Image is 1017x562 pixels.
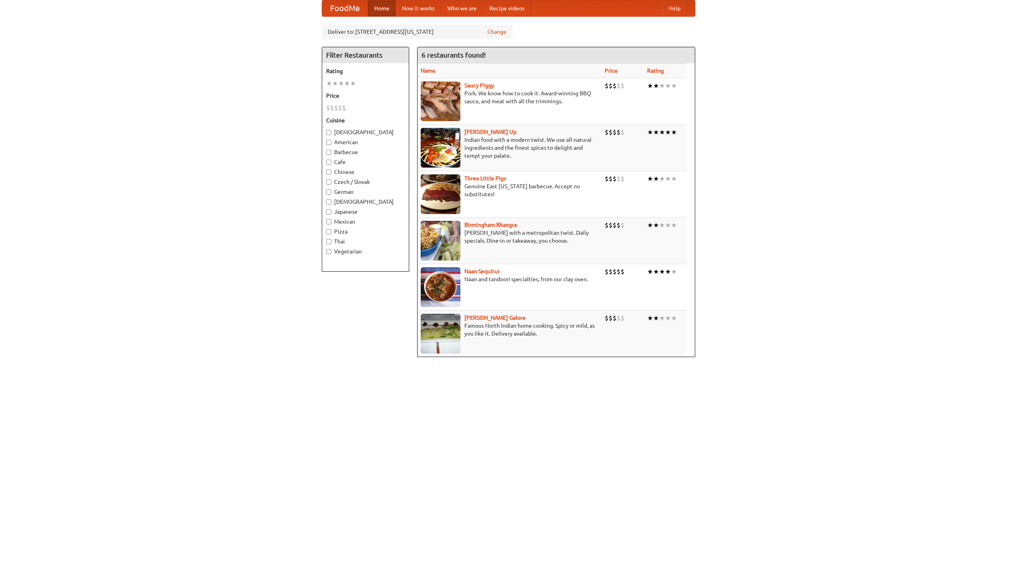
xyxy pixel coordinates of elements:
[338,104,342,112] li: $
[326,208,405,216] label: Japanese
[665,267,671,276] li: ★
[609,221,613,230] li: $
[326,228,405,236] label: Pizza
[647,174,653,183] li: ★
[421,221,460,261] img: bhangra.jpg
[326,198,405,206] label: [DEMOGRAPHIC_DATA]
[609,174,613,183] li: $
[659,81,665,90] li: ★
[421,89,598,105] p: Pork. We know how to cook it. Award-winning BBQ sauce, and meat with all the trimmings.
[326,239,331,244] input: Thai
[659,174,665,183] li: ★
[665,128,671,137] li: ★
[334,104,338,112] li: $
[326,148,405,156] label: Barbecue
[653,128,659,137] li: ★
[326,219,331,224] input: Mexican
[464,222,517,228] a: Birmingham Bhangra
[653,221,659,230] li: ★
[342,104,346,112] li: $
[326,180,331,185] input: Czech / Slovak
[647,81,653,90] li: ★
[326,92,405,100] h5: Price
[368,0,396,16] a: Home
[441,0,483,16] a: Who we are
[621,314,625,323] li: $
[421,275,598,283] p: Naan and tandoori specialties, from our clay oven.
[671,81,677,90] li: ★
[326,189,331,195] input: German
[605,314,609,323] li: $
[326,199,331,205] input: [DEMOGRAPHIC_DATA]
[326,229,331,234] input: Pizza
[609,81,613,90] li: $
[326,249,331,254] input: Vegetarian
[613,267,617,276] li: $
[621,221,625,230] li: $
[421,136,598,160] p: Indian food with a modern twist. We use all-natural ingredients and the finest spices to delight ...
[332,79,338,88] li: ★
[326,188,405,196] label: German
[322,0,368,16] a: FoodMe
[326,178,405,186] label: Czech / Slovak
[464,315,526,321] a: [PERSON_NAME] Galore
[605,221,609,230] li: $
[605,68,618,74] a: Price
[617,128,621,137] li: $
[621,128,625,137] li: $
[326,238,405,245] label: Thai
[609,267,613,276] li: $
[326,138,405,146] label: American
[647,128,653,137] li: ★
[659,221,665,230] li: ★
[613,314,617,323] li: $
[421,267,460,307] img: naansequitur.jpg
[326,128,405,136] label: [DEMOGRAPHIC_DATA]
[613,81,617,90] li: $
[653,174,659,183] li: ★
[344,79,350,88] li: ★
[464,129,516,135] a: [PERSON_NAME] Up
[659,128,665,137] li: ★
[326,140,331,145] input: American
[483,0,531,16] a: Recipe videos
[326,130,331,135] input: [DEMOGRAPHIC_DATA]
[621,267,625,276] li: $
[647,267,653,276] li: ★
[421,128,460,168] img: curryup.jpg
[605,174,609,183] li: $
[421,182,598,198] p: Genuine East [US_STATE] barbecue. Accept no substitutes!
[421,322,598,338] p: Famous North Indian home cooking. Spicy or mild, as you like it. Delivery available.
[653,314,659,323] li: ★
[421,314,460,353] img: currygalore.jpg
[671,267,677,276] li: ★
[647,314,653,323] li: ★
[609,314,613,323] li: $
[671,221,677,230] li: ★
[617,81,621,90] li: $
[487,28,507,36] a: Change
[396,0,441,16] a: How it works
[617,174,621,183] li: $
[665,314,671,323] li: ★
[613,128,617,137] li: $
[326,104,330,112] li: $
[659,314,665,323] li: ★
[613,174,617,183] li: $
[464,268,500,274] a: Naan Sequitur
[326,160,331,165] input: Cafe
[647,221,653,230] li: ★
[613,221,617,230] li: $
[609,128,613,137] li: $
[647,68,664,74] a: Rating
[662,0,687,16] a: Help
[326,116,405,124] h5: Cuisine
[326,79,332,88] li: ★
[464,82,494,89] b: Saucy Piggy
[659,267,665,276] li: ★
[671,128,677,137] li: ★
[665,221,671,230] li: ★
